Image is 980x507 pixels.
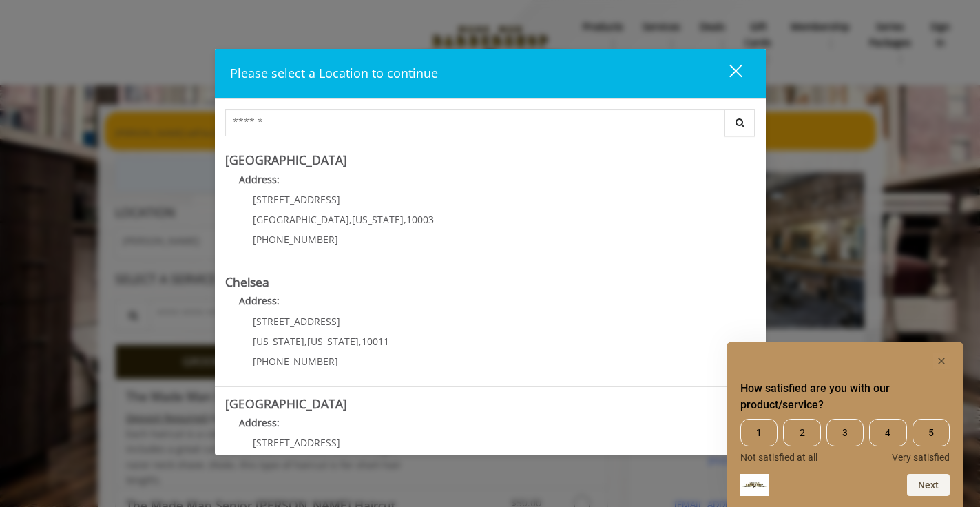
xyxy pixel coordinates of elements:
[230,65,438,81] span: Please select a Location to continue
[359,335,362,348] span: ,
[253,355,338,368] span: [PHONE_NUMBER]
[404,213,406,226] span: ,
[253,213,349,226] span: [GEOGRAPHIC_DATA]
[253,233,338,246] span: [PHONE_NUMBER]
[304,335,307,348] span: ,
[307,335,359,348] span: [US_STATE]
[892,452,950,463] span: Very satisfied
[740,452,817,463] span: Not satisfied at all
[713,63,741,84] div: close dialog
[913,419,950,446] span: 5
[352,213,404,226] span: [US_STATE]
[732,118,748,127] i: Search button
[740,419,950,463] div: How satisfied are you with our product/service? Select an option from 1 to 5, with 1 being Not sa...
[225,273,269,290] b: Chelsea
[239,173,280,186] b: Address:
[225,152,347,168] b: [GEOGRAPHIC_DATA]
[740,353,950,496] div: How satisfied are you with our product/service? Select an option from 1 to 5, with 1 being Not sa...
[740,380,950,413] h2: How satisfied are you with our product/service? Select an option from 1 to 5, with 1 being Not sa...
[253,315,340,328] span: [STREET_ADDRESS]
[826,419,864,446] span: 3
[225,109,725,136] input: Search Center
[869,419,906,446] span: 4
[362,335,389,348] span: 10011
[253,193,340,206] span: [STREET_ADDRESS]
[740,419,778,446] span: 1
[239,416,280,429] b: Address:
[704,59,751,87] button: close dialog
[406,213,434,226] span: 10003
[253,436,340,449] span: [STREET_ADDRESS]
[783,419,820,446] span: 2
[253,335,304,348] span: [US_STATE]
[225,395,347,412] b: [GEOGRAPHIC_DATA]
[907,474,950,496] button: Next question
[933,353,950,369] button: Hide survey
[349,213,352,226] span: ,
[225,109,755,143] div: Center Select
[239,294,280,307] b: Address:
